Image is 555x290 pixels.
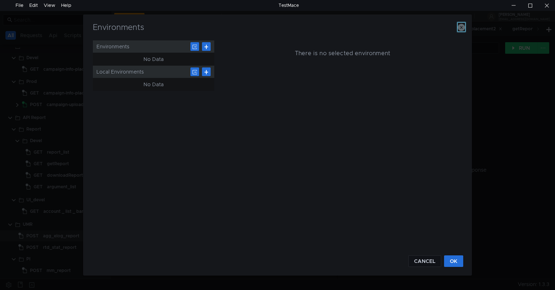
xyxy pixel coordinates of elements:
div: Local Environments [93,66,214,78]
h3: Environments [92,23,463,32]
h5: There is no selected environment [295,49,390,58]
div: No Data [143,55,164,63]
div: No Data [143,80,164,89]
div: Environments [93,40,214,53]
